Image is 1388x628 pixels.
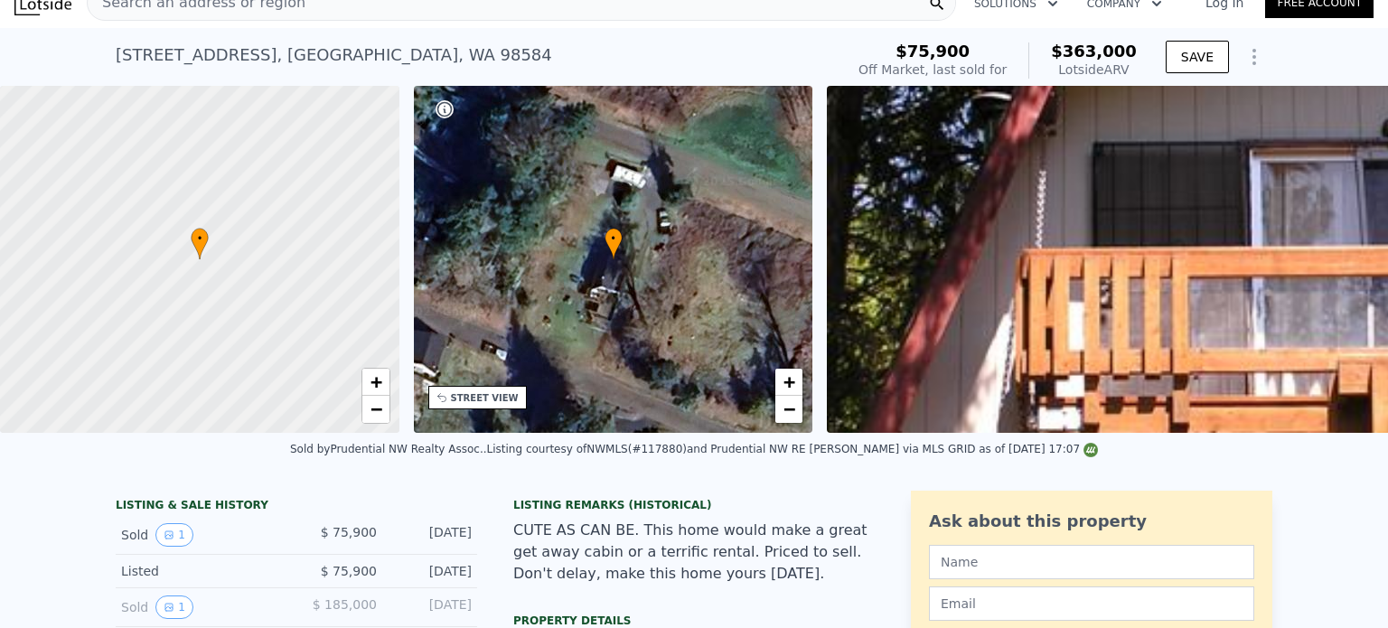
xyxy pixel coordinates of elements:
div: STREET VIEW [451,391,519,405]
div: [STREET_ADDRESS] , [GEOGRAPHIC_DATA] , WA 98584 [116,42,552,68]
div: [DATE] [391,523,472,547]
div: [DATE] [391,562,472,580]
div: Lotside ARV [1051,61,1137,79]
div: Sold [121,523,282,547]
div: Property details [513,614,875,628]
a: Zoom in [775,369,802,396]
button: View historical data [155,595,193,619]
button: View historical data [155,523,193,547]
div: • [605,228,623,259]
div: Sold [121,595,282,619]
img: NWMLS Logo [1083,443,1098,457]
div: Sold by Prudential NW Realty Assoc. . [290,443,487,455]
div: Listing courtesy of NWMLS (#117880) and Prudential NW RE [PERSON_NAME] via MLS GRID as of [DATE] ... [487,443,1098,455]
span: • [191,230,209,247]
a: Zoom in [362,369,389,396]
span: + [783,370,795,393]
span: $ 185,000 [313,597,377,612]
span: $75,900 [896,42,970,61]
div: Off Market, last sold for [858,61,1007,79]
span: + [370,370,381,393]
div: [DATE] [391,595,472,619]
div: Listing Remarks (Historical) [513,498,875,512]
span: $363,000 [1051,42,1137,61]
input: Name [929,545,1254,579]
span: − [783,398,795,420]
span: $ 75,900 [321,564,377,578]
button: SAVE [1166,41,1229,73]
div: CUTE AS CAN BE. This home would make a great get away cabin or a terrific rental. Priced to sell.... [513,520,875,585]
a: Zoom out [775,396,802,423]
div: Ask about this property [929,509,1254,534]
button: Show Options [1236,39,1272,75]
div: LISTING & SALE HISTORY [116,498,477,516]
span: • [605,230,623,247]
div: Listed [121,562,282,580]
span: $ 75,900 [321,525,377,539]
div: • [191,228,209,259]
input: Email [929,586,1254,621]
span: − [370,398,381,420]
a: Zoom out [362,396,389,423]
